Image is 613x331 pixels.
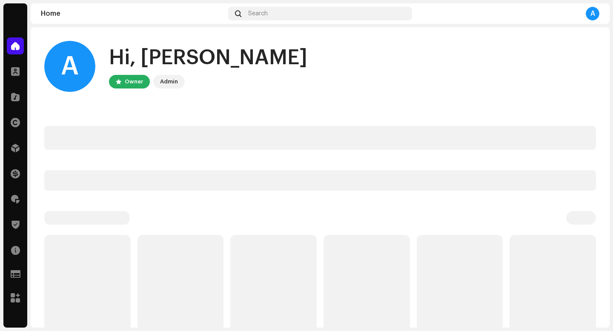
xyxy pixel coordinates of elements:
[160,77,178,87] div: Admin
[248,10,268,17] span: Search
[44,41,95,92] div: A
[125,77,143,87] div: Owner
[109,44,307,71] div: Hi, [PERSON_NAME]
[41,10,225,17] div: Home
[586,7,599,20] div: A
